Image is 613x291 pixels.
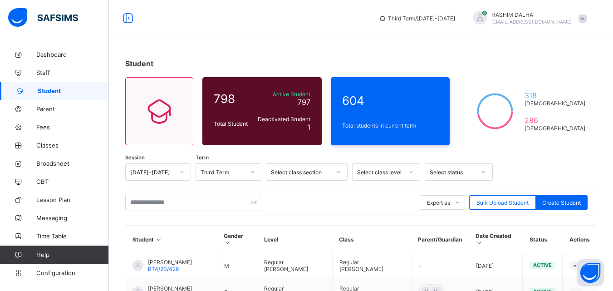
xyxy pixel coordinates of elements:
[36,269,108,276] span: Configuration
[36,69,109,76] span: Staff
[271,169,331,176] div: Select class section
[36,251,108,258] span: Help
[411,226,469,253] th: Parent/Guardian
[342,122,439,129] span: Total students in current term
[256,91,310,98] span: Active Student
[36,105,109,113] span: Parent
[217,226,257,253] th: Gender
[491,11,572,18] span: HASHIM DALHA
[201,169,245,176] div: Third Term
[256,116,310,123] span: Deactivated Student
[332,253,411,278] td: Regular [PERSON_NAME]
[36,178,109,185] span: CBT
[525,91,585,100] span: 318
[257,226,332,253] th: Level
[125,59,153,68] span: Student
[8,8,78,27] img: safsims
[379,15,455,22] span: session/term information
[357,169,403,176] div: Select class level
[148,259,192,266] span: [PERSON_NAME]
[525,116,585,125] span: 286
[542,199,581,206] span: Create Student
[427,199,450,206] span: Export as
[307,123,310,132] span: 1
[523,226,563,253] th: Status
[130,169,174,176] div: [DATE]-[DATE]
[332,226,411,253] th: Class
[525,100,585,107] span: [DEMOGRAPHIC_DATA]
[525,125,585,132] span: [DEMOGRAPHIC_DATA]
[342,94,439,108] span: 604
[36,196,109,203] span: Lesson Plan
[298,98,310,107] span: 797
[36,142,109,149] span: Classes
[563,226,597,253] th: Actions
[126,226,217,253] th: Student
[469,253,523,278] td: [DATE]
[257,253,332,278] td: Regular [PERSON_NAME]
[214,92,251,106] span: 798
[155,236,163,243] i: Sort in Ascending Order
[491,19,572,25] span: [EMAIL_ADDRESS][DOMAIN_NAME]
[476,199,529,206] span: Bulk Upload Student
[36,214,109,222] span: Messaging
[211,118,254,129] div: Total Student
[38,87,109,94] span: Student
[469,226,523,253] th: Date Created
[217,253,257,278] td: M
[224,239,231,246] i: Sort in Ascending Order
[476,239,483,246] i: Sort in Ascending Order
[464,11,591,26] div: HASHIM DALHA
[533,262,552,268] span: active
[36,123,109,131] span: Fees
[125,154,145,161] span: Session
[36,51,109,58] span: Dashboard
[577,259,604,286] button: Open asap
[36,160,109,167] span: Broadsheet
[430,169,476,176] div: Select status
[36,232,109,240] span: Time Table
[196,154,209,161] span: Term
[148,266,179,272] span: RT4/20/426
